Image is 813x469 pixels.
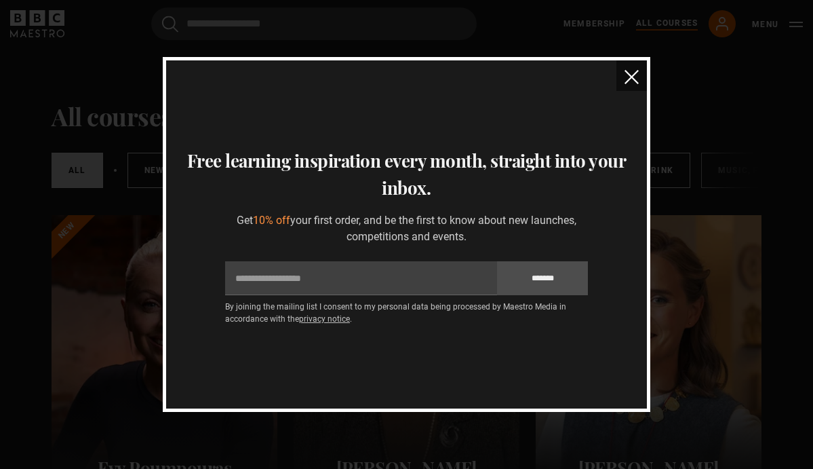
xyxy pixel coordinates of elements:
[182,147,631,202] h3: Free learning inspiration every month, straight into your inbox.
[616,60,647,91] button: close
[253,214,290,227] span: 10% off
[225,301,588,325] p: By joining the mailing list I consent to my personal data being processed by Maestro Media in acc...
[299,314,350,324] a: privacy notice
[225,212,588,245] p: Get your first order, and be the first to know about new launches, competitions and events.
